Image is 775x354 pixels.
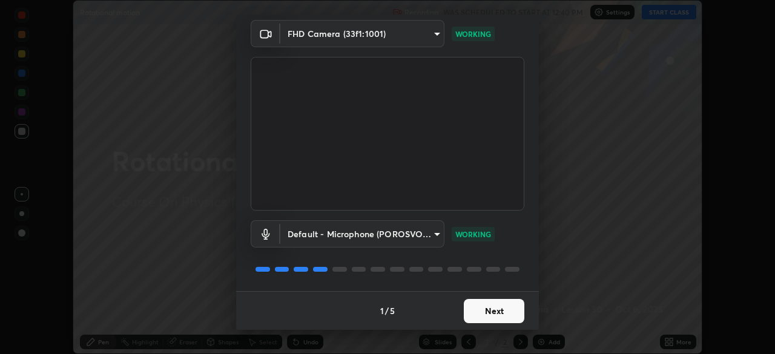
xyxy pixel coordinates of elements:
p: WORKING [455,28,491,39]
button: Next [464,299,524,323]
p: WORKING [455,229,491,240]
div: FHD Camera (33f1:1001) [280,220,444,247]
div: FHD Camera (33f1:1001) [280,20,444,47]
h4: 1 [380,304,384,317]
h4: / [385,304,389,317]
h4: 5 [390,304,395,317]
